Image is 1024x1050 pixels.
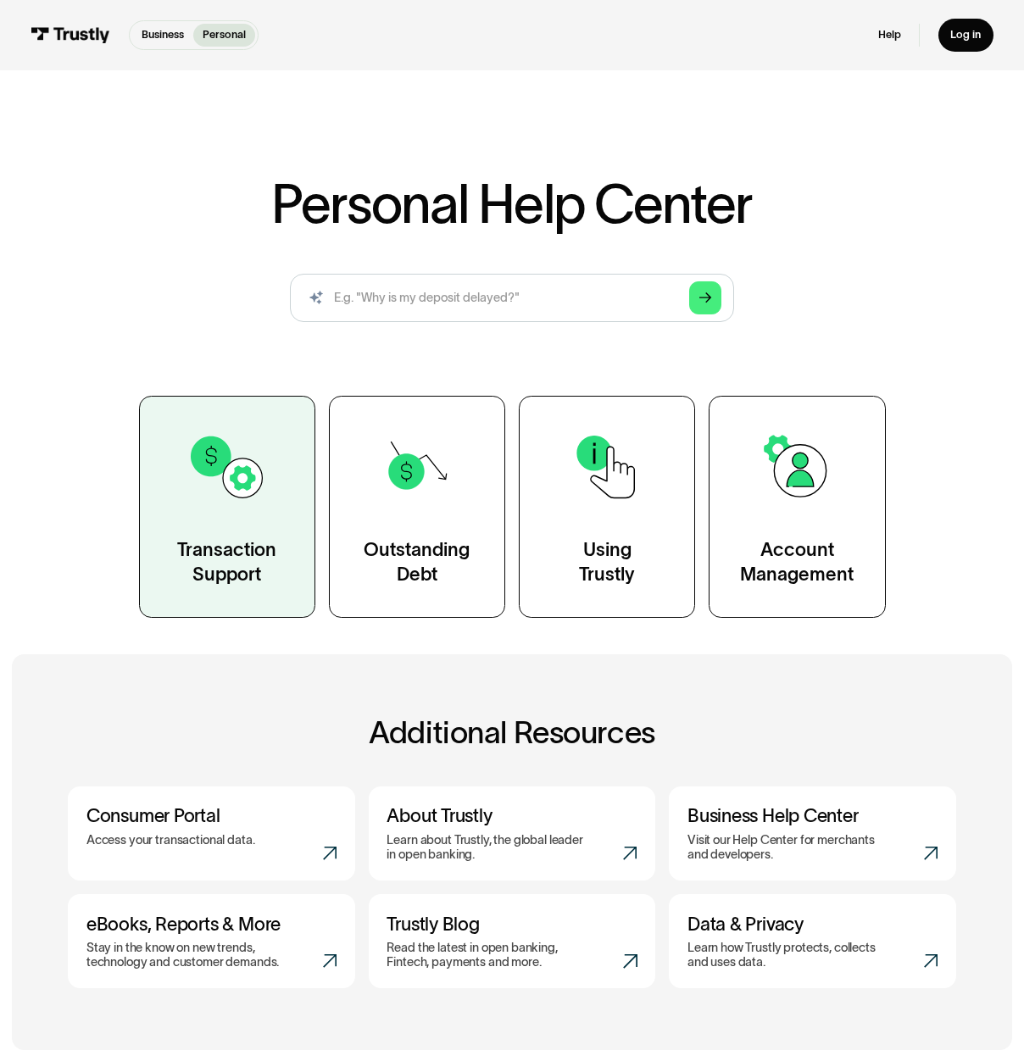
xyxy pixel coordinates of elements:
h3: Business Help Center [687,804,938,826]
a: Business Help CenterVisit our Help Center for merchants and developers. [669,786,956,881]
h3: Consumer Portal [86,804,337,826]
a: eBooks, Reports & MoreStay in the know on new trends, technology and customer demands. [68,894,355,988]
div: Outstanding Debt [364,537,470,586]
h1: Personal Help Center [271,177,752,231]
p: Learn how Trustly protects, collects and uses data. [687,941,893,970]
h3: eBooks, Reports & More [86,913,337,935]
a: OutstandingDebt [329,396,505,618]
div: Account Management [740,537,854,586]
p: Read the latest in open banking, Fintech, payments and more. [387,941,593,970]
a: Business [132,24,193,46]
a: Data & PrivacyLearn how Trustly protects, collects and uses data. [669,894,956,988]
img: Trustly Logo [31,27,110,44]
a: UsingTrustly [519,396,695,618]
div: Using Trustly [579,537,635,586]
p: Learn about Trustly, the global leader in open banking. [387,833,593,863]
h3: Trustly Blog [387,913,637,935]
a: AccountManagement [709,396,885,618]
p: Access your transactional data. [86,833,255,847]
a: Log in [938,19,993,51]
p: Visit our Help Center for merchants and developers. [687,833,893,863]
h3: Data & Privacy [687,913,938,935]
a: Consumer PortalAccess your transactional data. [68,786,355,881]
h3: About Trustly [387,804,637,826]
h2: Additional Resources [68,716,956,750]
form: Search [290,274,734,323]
a: Trustly BlogRead the latest in open banking, Fintech, payments and more. [369,894,656,988]
a: Personal [193,24,255,46]
input: search [290,274,734,323]
p: Business [142,27,184,43]
p: Stay in the know on new trends, technology and customer demands. [86,941,292,970]
div: Log in [950,28,981,42]
a: Help [878,28,901,42]
a: TransactionSupport [139,396,315,618]
div: Transaction Support [177,537,276,586]
p: Personal [203,27,246,43]
a: About TrustlyLearn about Trustly, the global leader in open banking. [369,786,656,881]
